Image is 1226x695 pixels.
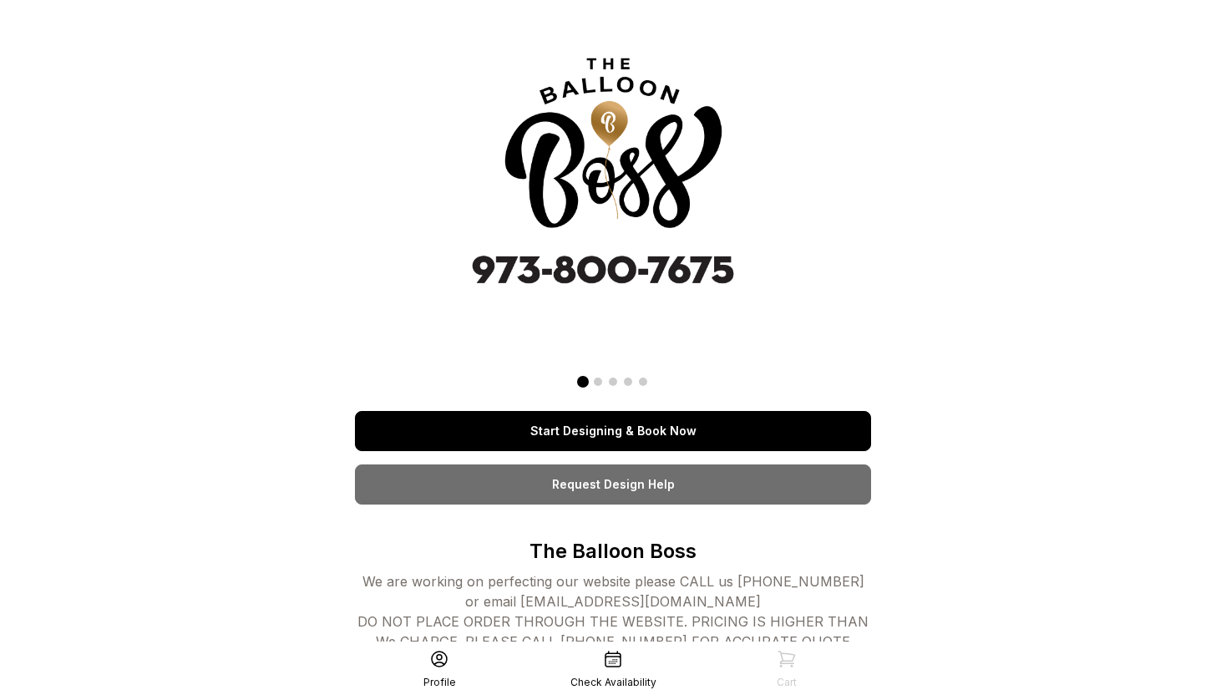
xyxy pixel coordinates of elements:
p: The Balloon Boss [355,538,871,565]
a: Request Design Help [355,464,871,505]
div: Cart [777,676,797,689]
div: Profile [423,676,456,689]
div: Check Availability [570,676,656,689]
a: Start Designing & Book Now [355,411,871,451]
